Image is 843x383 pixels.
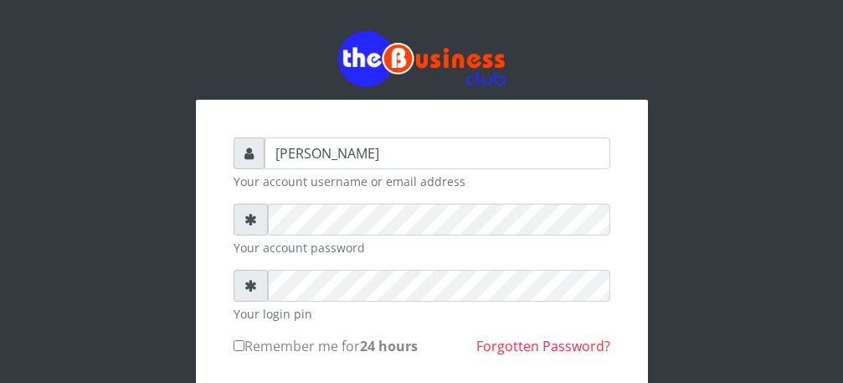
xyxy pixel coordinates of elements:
a: Forgotten Password? [476,337,610,355]
small: Your account password [234,239,610,256]
b: 24 hours [360,337,418,355]
input: Username or email address [265,137,610,169]
small: Your account username or email address [234,173,610,190]
small: Your login pin [234,305,610,323]
input: Remember me for24 hours [234,340,244,351]
label: Remember me for [234,336,418,356]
